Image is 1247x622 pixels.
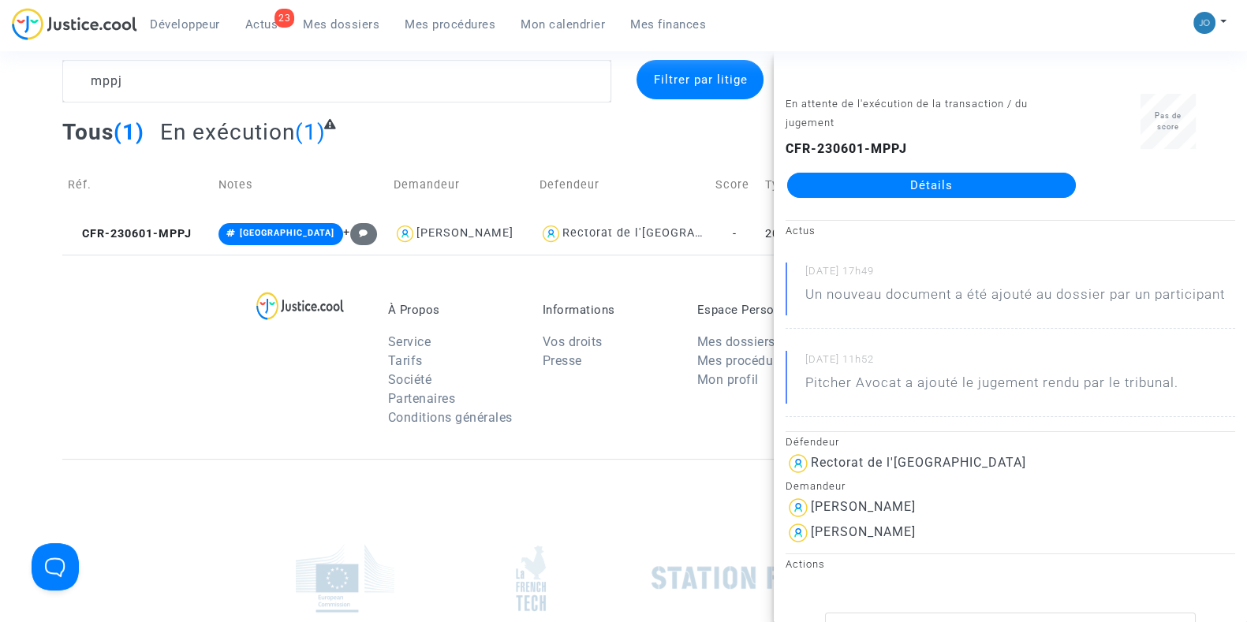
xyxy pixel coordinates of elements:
[388,334,431,349] a: Service
[805,373,1178,400] p: Pitcher Avocat a ajouté le jugement rendu par le tribunal.
[416,226,513,240] div: [PERSON_NAME]
[41,41,178,54] div: Domaine: [DOMAIN_NAME]
[786,436,839,448] small: Défendeur
[786,480,846,492] small: Demandeur
[114,119,144,145] span: (1)
[137,13,233,36] a: Développeur
[388,303,519,317] p: À Propos
[64,91,77,104] img: tab_domain_overview_orange.svg
[543,353,582,368] a: Presse
[68,227,192,240] span: CFR-230601-MPPJ
[213,157,389,213] td: Notes
[81,93,121,103] div: Domaine
[12,8,137,40] img: jc-logo.svg
[388,157,534,213] td: Demandeur
[786,98,1028,128] small: En attente de l'exécution de la transaction / du jugement
[630,17,706,32] span: Mes finances
[240,228,334,238] span: [GEOGRAPHIC_DATA]
[786,520,811,546] img: icon-user.svg
[521,17,605,32] span: Mon calendrier
[534,157,710,213] td: Defendeur
[150,17,220,32] span: Développeur
[787,173,1076,198] a: Détails
[388,391,456,406] a: Partenaires
[256,292,344,320] img: logo-lg.svg
[539,222,562,245] img: icon-user.svg
[274,9,294,28] div: 23
[388,410,513,425] a: Conditions générales
[388,353,423,368] a: Tarifs
[697,372,759,387] a: Mon profil
[786,225,816,237] small: Actus
[388,372,432,387] a: Société
[811,524,916,539] div: [PERSON_NAME]
[653,73,747,87] span: Filtrer par litige
[760,213,935,255] td: 2022/2023 : Mise en cause de la responsabilité de l'Etat pour non remplacement des professeurs/en...
[179,91,192,104] img: tab_keywords_by_traffic_grey.svg
[160,119,295,145] span: En exécution
[697,303,828,317] p: Espace Personnel
[1155,111,1182,131] span: Pas de score
[697,334,775,349] a: Mes dossiers
[62,157,213,213] td: Réf.
[805,285,1225,312] p: Un nouveau document a été ajouté au dossier par un participant
[290,13,392,36] a: Mes dossiers
[805,264,1235,285] small: [DATE] 17h49
[233,13,291,36] a: 23Actus
[295,119,326,145] span: (1)
[786,495,811,520] img: icon-user.svg
[543,303,674,317] p: Informations
[62,119,114,145] span: Tous
[196,93,241,103] div: Mots-clés
[516,545,546,612] img: french_tech.png
[786,558,825,570] small: Actions
[697,353,791,368] a: Mes procédures
[811,455,1026,470] div: Rectorat de l'[GEOGRAPHIC_DATA]
[392,13,508,36] a: Mes procédures
[760,157,935,213] td: Type de dossier
[343,225,377,239] span: +
[405,17,495,32] span: Mes procédures
[44,25,77,38] div: v 4.0.25
[543,334,603,349] a: Vos droits
[786,141,907,156] b: CFR-230601-MPPJ
[652,566,782,590] img: stationf.png
[710,157,760,213] td: Score
[733,227,737,240] span: -
[394,222,416,245] img: icon-user.svg
[25,25,38,38] img: logo_orange.svg
[245,17,278,32] span: Actus
[805,352,1235,373] small: [DATE] 11h52
[786,451,811,476] img: icon-user.svg
[303,17,379,32] span: Mes dossiers
[508,13,618,36] a: Mon calendrier
[1193,12,1215,34] img: 45a793c8596a0d21866ab9c5374b5e4b
[32,543,79,590] iframe: Help Scout Beacon - Open
[296,544,394,613] img: europe_commision.png
[811,499,916,514] div: [PERSON_NAME]
[618,13,719,36] a: Mes finances
[562,226,764,240] div: Rectorat de l'[GEOGRAPHIC_DATA]
[25,41,38,54] img: website_grey.svg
